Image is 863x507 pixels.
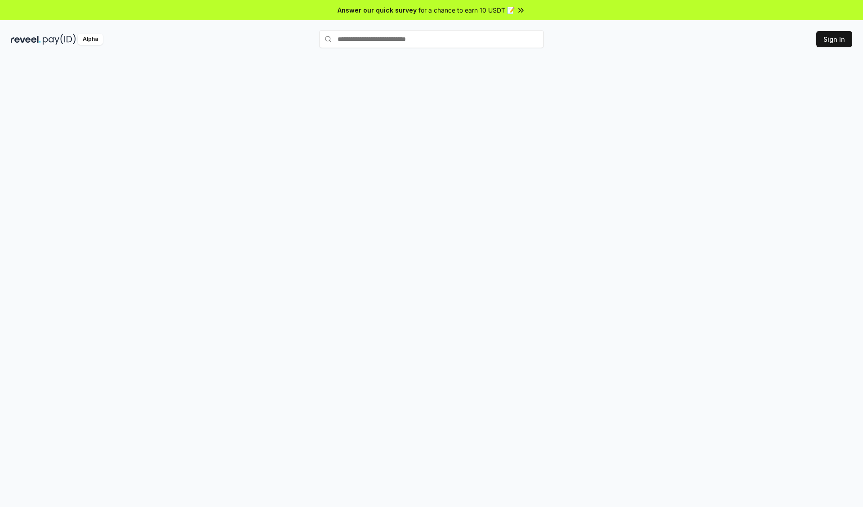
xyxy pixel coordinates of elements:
span: for a chance to earn 10 USDT 📝 [418,5,515,15]
button: Sign In [816,31,852,47]
img: reveel_dark [11,34,41,45]
img: pay_id [43,34,76,45]
div: Alpha [78,34,103,45]
span: Answer our quick survey [338,5,417,15]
